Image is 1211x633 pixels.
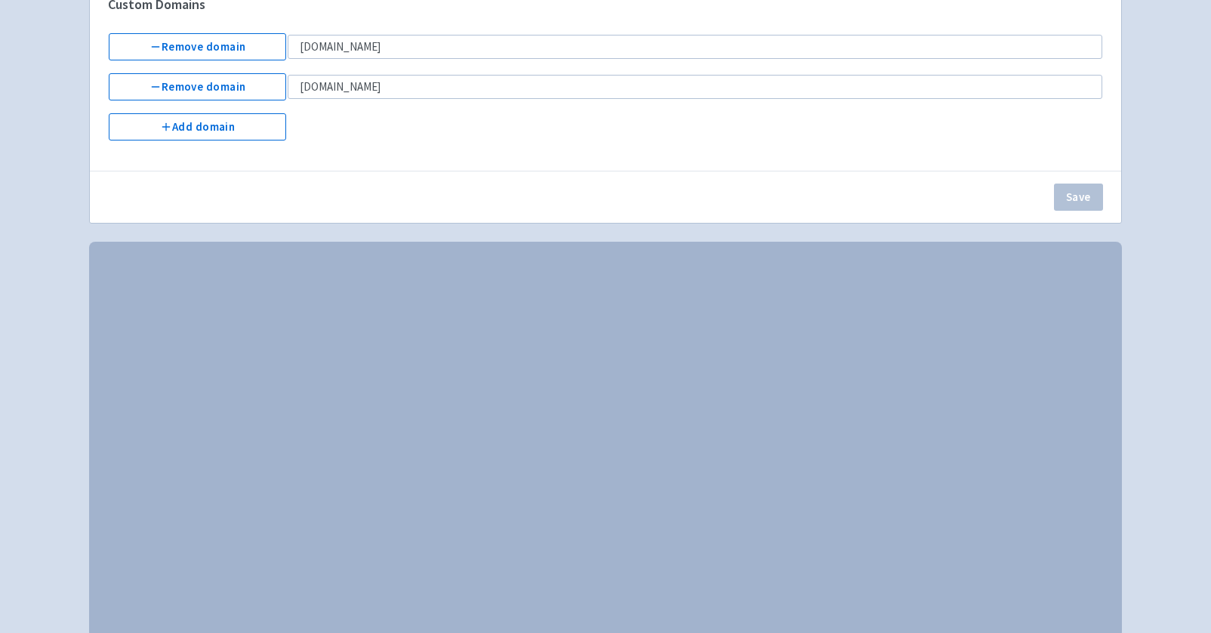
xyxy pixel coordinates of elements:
button: Remove domain [109,33,286,60]
input: Edit domain [288,75,1102,99]
button: Save [1054,184,1103,211]
button: Remove domain [109,73,286,100]
button: Add domain [109,113,286,140]
input: Edit domain [288,35,1102,59]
